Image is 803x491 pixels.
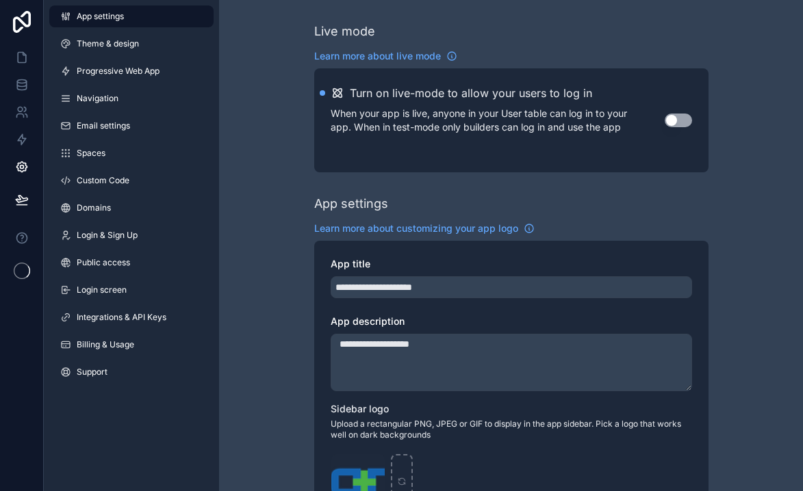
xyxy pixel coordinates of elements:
[77,230,138,241] span: Login & Sign Up
[77,202,111,213] span: Domains
[314,222,535,235] a: Learn more about customizing your app logo
[77,66,160,77] span: Progressive Web App
[49,334,214,356] a: Billing & Usage
[49,279,214,301] a: Login screen
[350,85,592,101] h2: Turn on live-mode to allow your users to log in
[77,284,127,295] span: Login screen
[331,403,389,414] span: Sidebar logo
[77,257,130,268] span: Public access
[331,419,692,440] span: Upload a rectangular PNG, JPEG or GIF to display in the app sidebar. Pick a logo that works well ...
[314,49,457,63] a: Learn more about live mode
[49,33,214,55] a: Theme & design
[314,194,388,213] div: App settings
[49,197,214,219] a: Domains
[77,11,124,22] span: App settings
[77,120,130,131] span: Email settings
[331,258,370,269] span: App title
[314,222,518,235] span: Learn more about customizing your app logo
[49,60,214,82] a: Progressive Web App
[49,170,214,191] a: Custom Code
[49,142,214,164] a: Spaces
[77,148,105,159] span: Spaces
[77,367,107,377] span: Support
[314,22,375,41] div: Live mode
[77,312,166,323] span: Integrations & API Keys
[49,306,214,328] a: Integrations & API Keys
[49,115,214,137] a: Email settings
[49,5,214,27] a: App settings
[49,224,214,246] a: Login & Sign Up
[49,88,214,109] a: Navigation
[77,93,118,104] span: Navigation
[331,315,405,327] span: App description
[77,339,134,350] span: Billing & Usage
[314,49,441,63] span: Learn more about live mode
[77,175,129,186] span: Custom Code
[49,361,214,383] a: Support
[331,107,665,134] p: When your app is live, anyone in your User table can log in to your app. When in test-mode only b...
[77,38,139,49] span: Theme & design
[49,252,214,274] a: Public access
